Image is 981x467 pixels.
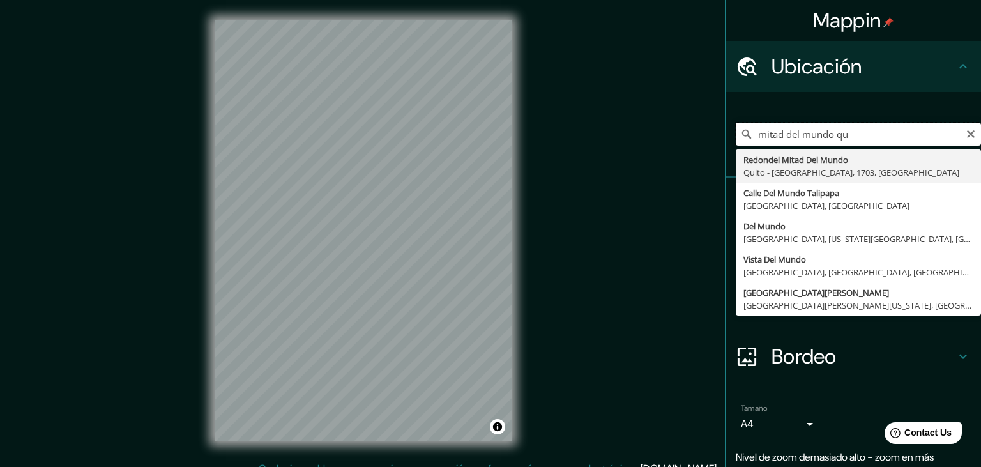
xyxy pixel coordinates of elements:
[813,8,894,33] h4: Mappin
[772,344,955,369] h4: Bordeo
[726,229,981,280] div: Estilo
[743,233,973,245] div: [GEOGRAPHIC_DATA], [US_STATE][GEOGRAPHIC_DATA], [GEOGRAPHIC_DATA]
[743,286,973,299] div: [GEOGRAPHIC_DATA][PERSON_NAME]
[736,123,981,146] input: Pick your city or area
[736,450,971,465] p: Nivel de zoom demasiado alto - zoom en más
[743,199,973,212] div: [GEOGRAPHIC_DATA], [GEOGRAPHIC_DATA]
[743,266,973,279] div: [GEOGRAPHIC_DATA], [GEOGRAPHIC_DATA], [GEOGRAPHIC_DATA]
[726,280,981,331] div: Diseño
[741,414,817,434] div: A4
[490,419,505,434] button: Toggle attribution
[883,17,894,27] img: pin-icon.png
[726,331,981,382] div: Bordeo
[743,299,973,312] div: [GEOGRAPHIC_DATA][PERSON_NAME][US_STATE], [GEOGRAPHIC_DATA]
[741,403,767,414] label: Tamaño
[215,20,512,441] canvas: Mapa
[726,41,981,92] div: Ubicación
[867,417,967,453] iframe: Help widget launcher
[726,178,981,229] div: Pins
[743,220,973,233] div: Del Mundo
[966,127,976,139] button: Clear
[772,54,955,79] h4: Ubicación
[743,153,973,166] div: Redondel Mitad Del Mundo
[743,187,973,199] div: Calle Del Mundo Talipapa
[743,166,973,179] div: Quito - [GEOGRAPHIC_DATA], 1703, [GEOGRAPHIC_DATA]
[743,253,973,266] div: Vista Del Mundo
[772,293,955,318] h4: Diseño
